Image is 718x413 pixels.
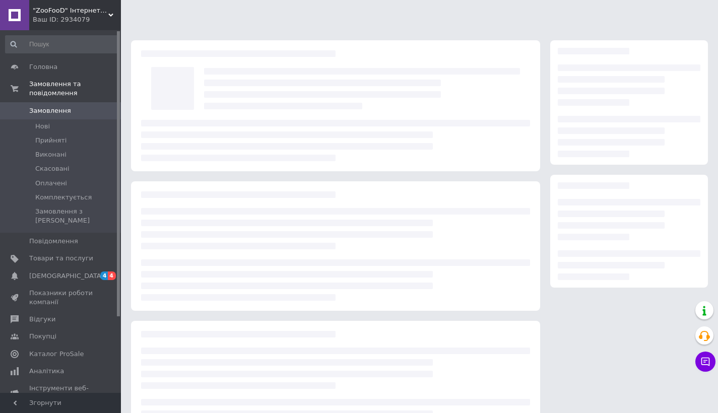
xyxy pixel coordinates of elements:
button: Чат з покупцем [695,352,715,372]
span: Головна [29,62,57,72]
span: Каталог ProSale [29,350,84,359]
span: 4 [100,271,108,280]
span: Товари та послуги [29,254,93,263]
span: Скасовані [35,164,70,173]
span: Аналітика [29,367,64,376]
span: Виконані [35,150,67,159]
span: 4 [108,271,116,280]
span: "ZooFooD" Інтернет-магазин [33,6,108,15]
span: Оплачені [35,179,67,188]
span: Замовлення [29,106,71,115]
span: Покупці [29,332,56,341]
span: Повідомлення [29,237,78,246]
span: Нові [35,122,50,131]
span: Комплектується [35,193,92,202]
span: Відгуки [29,315,55,324]
div: Ваш ID: 2934079 [33,15,121,24]
input: Пошук [5,35,119,53]
span: Прийняті [35,136,67,145]
span: Інструменти веб-майстра та SEO [29,384,93,402]
span: Замовлення та повідомлення [29,80,121,98]
span: Замовлення з [PERSON_NAME] [35,207,118,225]
span: Показники роботи компанії [29,289,93,307]
span: [DEMOGRAPHIC_DATA] [29,271,104,281]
